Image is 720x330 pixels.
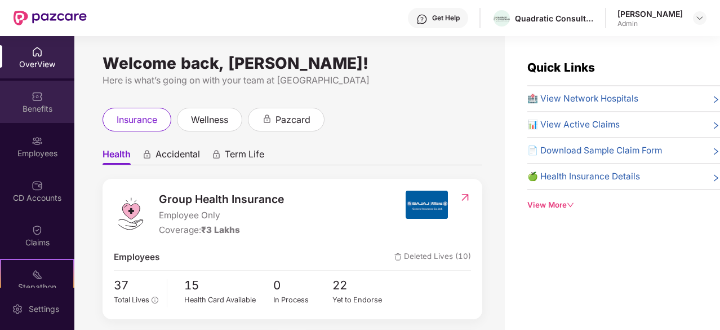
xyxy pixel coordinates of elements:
span: ₹3 Lakhs [201,225,240,235]
div: Stepathon [1,281,73,293]
span: Deleted Lives (10) [394,250,471,264]
div: animation [211,149,221,160]
img: svg+xml;base64,PHN2ZyB4bWxucz0iaHR0cDovL3d3dy53My5vcmcvMjAwMC9zdmciIHdpZHRoPSIyMSIgaGVpZ2h0PSIyMC... [32,269,43,280]
div: Health Card Available [184,294,273,306]
img: RedirectIcon [459,192,471,203]
img: svg+xml;base64,PHN2ZyBpZD0iRW1wbG95ZWVzIiB4bWxucz0iaHR0cDovL3d3dy53My5vcmcvMjAwMC9zdmciIHdpZHRoPS... [32,135,43,147]
span: 🍏 Health Insurance Details [527,170,640,183]
div: animation [142,149,152,160]
div: Here is what’s going on with your team at [GEOGRAPHIC_DATA] [103,73,482,87]
div: animation [262,114,272,124]
div: Welcome back, [PERSON_NAME]! [103,59,482,68]
div: In Process [273,294,333,306]
span: pazcard [275,113,310,127]
img: svg+xml;base64,PHN2ZyBpZD0iSGVscC0zMngzMiIgeG1sbnM9Imh0dHA6Ly93d3cudzMub3JnLzIwMDAvc3ZnIiB3aWR0aD... [416,14,428,25]
span: right [712,120,720,131]
span: right [712,146,720,157]
span: 📊 View Active Claims [527,118,620,131]
span: right [712,172,720,183]
div: [PERSON_NAME] [617,8,683,19]
img: svg+xml;base64,PHN2ZyBpZD0iQ0RfQWNjb3VudHMiIGRhdGEtbmFtZT0iQ0QgQWNjb3VudHMiIHhtbG5zPSJodHRwOi8vd3... [32,180,43,191]
span: Health [103,148,131,165]
span: Quick Links [527,60,595,74]
span: 15 [184,276,273,295]
img: svg+xml;base64,PHN2ZyBpZD0iRHJvcGRvd24tMzJ4MzIiIHhtbG5zPSJodHRwOi8vd3d3LnczLm9yZy8yMDAwL3N2ZyIgd2... [695,14,704,23]
div: Settings [25,303,63,315]
span: Accidental [155,148,200,165]
div: Yet to Endorse [332,294,392,306]
div: Admin [617,19,683,28]
span: down [567,201,574,209]
div: Coverage: [159,223,284,237]
span: insurance [117,113,157,127]
img: svg+xml;base64,PHN2ZyBpZD0iSG9tZSIgeG1sbnM9Imh0dHA6Ly93d3cudzMub3JnLzIwMDAvc3ZnIiB3aWR0aD0iMjAiIG... [32,46,43,58]
span: 22 [332,276,392,295]
span: Total Lives [114,296,149,304]
span: 📄 Download Sample Claim Form [527,144,662,157]
span: 0 [273,276,333,295]
img: quadratic_consultants_logo_3.png [494,16,510,21]
img: svg+xml;base64,PHN2ZyBpZD0iQmVuZWZpdHMiIHhtbG5zPSJodHRwOi8vd3d3LnczLm9yZy8yMDAwL3N2ZyIgd2lkdGg9Ij... [32,91,43,102]
span: Employee Only [159,209,284,222]
span: right [712,94,720,105]
span: wellness [191,113,228,127]
span: 37 [114,276,158,295]
img: insurerIcon [406,191,448,219]
img: svg+xml;base64,PHN2ZyBpZD0iQ2xhaW0iIHhtbG5zPSJodHRwOi8vd3d3LnczLm9yZy8yMDAwL3N2ZyIgd2lkdGg9IjIwIi... [32,225,43,236]
div: Quadratic Consultants [515,13,594,24]
span: Group Health Insurance [159,191,284,208]
img: deleteIcon [394,253,402,261]
span: Employees [114,250,159,264]
div: View More [527,199,720,211]
span: 🏥 View Network Hospitals [527,92,638,105]
img: New Pazcare Logo [14,11,87,25]
img: logo [114,197,148,231]
img: svg+xml;base64,PHN2ZyBpZD0iU2V0dGluZy0yMHgyMCIgeG1sbnM9Imh0dHA6Ly93d3cudzMub3JnLzIwMDAvc3ZnIiB3aW... [12,303,23,315]
div: Get Help [432,14,460,23]
span: Term Life [225,148,264,165]
span: info-circle [152,297,158,303]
